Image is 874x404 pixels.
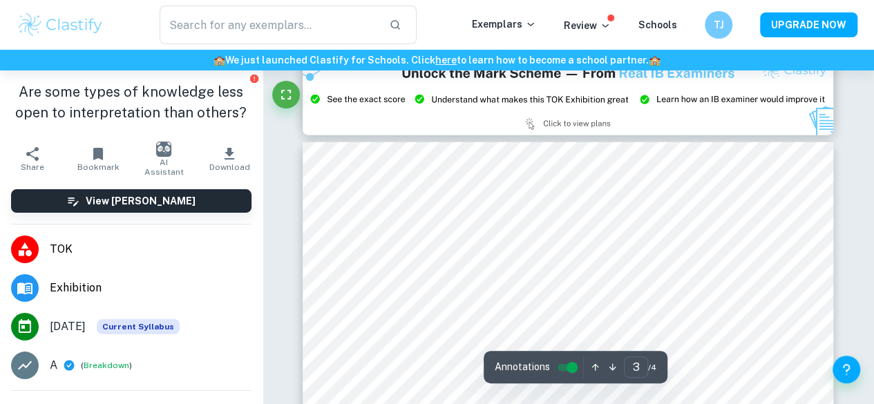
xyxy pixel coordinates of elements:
[84,359,129,372] button: Breakdown
[50,357,57,374] p: A
[564,18,611,33] p: Review
[11,189,251,213] button: View [PERSON_NAME]
[140,157,189,177] span: AI Assistant
[435,55,457,66] a: here
[81,359,132,372] span: ( )
[472,17,536,32] p: Exemplars
[833,356,860,383] button: Help and Feedback
[17,11,104,39] img: Clastify logo
[649,55,661,66] span: 🏫
[272,81,300,108] button: Fullscreen
[97,319,180,334] div: This exemplar is based on the current syllabus. Feel free to refer to it for inspiration/ideas wh...
[50,280,251,296] span: Exhibition
[86,193,196,209] h6: View [PERSON_NAME]
[77,162,120,172] span: Bookmark
[495,360,550,374] span: Annotations
[197,140,263,178] button: Download
[50,318,86,335] span: [DATE]
[705,11,732,39] button: TJ
[97,319,180,334] span: Current Syllabus
[303,56,833,135] img: Ad
[66,140,131,178] button: Bookmark
[11,81,251,123] h1: Are some types of knowledge less open to interpretation than others?
[648,361,656,374] span: / 4
[760,12,857,37] button: UPGRADE NOW
[3,52,871,68] h6: We just launched Clastify for Schools. Click to learn how to become a school partner.
[156,142,171,157] img: AI Assistant
[21,162,44,172] span: Share
[160,6,378,44] input: Search for any exemplars...
[638,19,677,30] a: Schools
[50,241,251,258] span: TOK
[711,17,727,32] h6: TJ
[209,162,250,172] span: Download
[213,55,225,66] span: 🏫
[131,140,197,178] button: AI Assistant
[249,73,260,84] button: Report issue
